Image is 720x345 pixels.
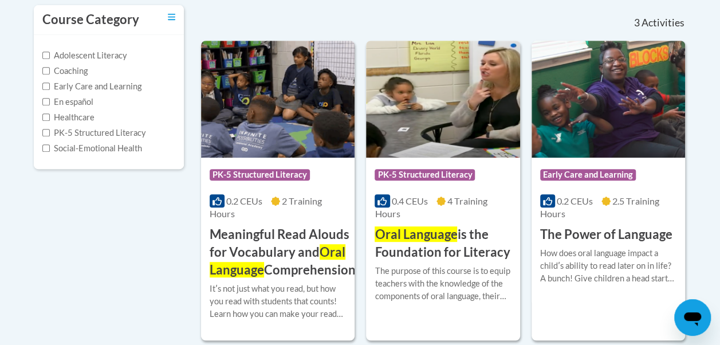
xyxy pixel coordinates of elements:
label: Coaching [42,65,88,77]
input: Checkbox for Options [42,52,50,59]
h3: Course Category [42,11,139,29]
span: PK-5 Structured Literacy [375,169,475,181]
label: PK-5 Structured Literacy [42,127,146,139]
a: Course LogoPK-5 Structured Literacy0.4 CEUs4 Training Hours Oral Languageis the Foundation for Li... [366,41,520,340]
h3: is the Foundation for Literacy [375,226,511,261]
div: Itʹs not just what you read, but how you read with students that counts! Learn how you can make y... [210,283,346,320]
span: PK-5 Structured Literacy [210,169,310,181]
img: Course Logo [366,41,520,158]
h3: Meaningful Read Alouds for Vocabulary and Comprehension [210,226,356,279]
div: The purpose of this course is to equip teachers with the knowledge of the components of oral lang... [375,265,511,303]
span: Oral Language [210,244,345,277]
label: Early Care and Learning [42,80,141,93]
label: Adolescent Literacy [42,49,127,62]
img: Course Logo [201,41,355,158]
div: How does oral language impact a childʹs ability to read later on in life? A bunch! Give children ... [540,247,676,285]
input: Checkbox for Options [42,98,50,105]
a: Course LogoEarly Care and Learning0.2 CEUs2.5 Training Hours The Power of LanguageHow does oral l... [532,41,685,340]
span: Oral Language [375,226,457,242]
img: Course Logo [532,41,685,158]
span: 3 [634,17,639,29]
span: Early Care and Learning [540,169,636,181]
input: Checkbox for Options [42,67,50,75]
label: En español [42,96,93,108]
input: Checkbox for Options [42,144,50,152]
input: Checkbox for Options [42,83,50,90]
span: Activities [642,17,684,29]
span: 0.2 CEUs [226,195,262,206]
a: Toggle collapse [168,11,175,23]
span: 0.4 CEUs [392,195,428,206]
label: Social-Emotional Health [42,142,142,155]
input: Checkbox for Options [42,113,50,121]
input: Checkbox for Options [42,129,50,136]
label: Healthcare [42,111,95,124]
iframe: Button to launch messaging window [674,299,711,336]
h3: The Power of Language [540,226,672,244]
a: Course LogoPK-5 Structured Literacy0.2 CEUs2 Training Hours Meaningful Read Alouds for Vocabulary... [201,41,355,340]
span: 0.2 CEUs [557,195,593,206]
